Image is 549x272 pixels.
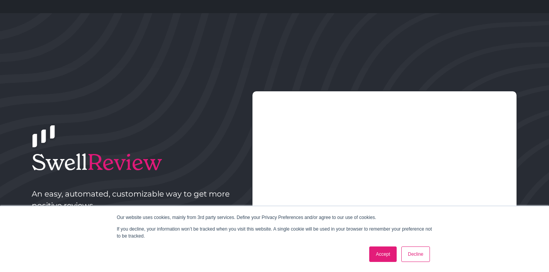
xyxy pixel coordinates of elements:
[32,149,231,175] h1: Swell
[369,246,397,262] a: Accept
[401,246,430,262] a: Decline
[32,188,231,211] p: An easy, automated, customizable way to get more positive reviews.
[87,149,162,176] span: Review
[117,226,432,239] p: If you decline, your information won’t be tracked when you visit this website. A single cookie wi...
[117,214,432,221] p: Our website uses cookies, mainly from 3rd party services. Define your Privacy Preferences and/or ...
